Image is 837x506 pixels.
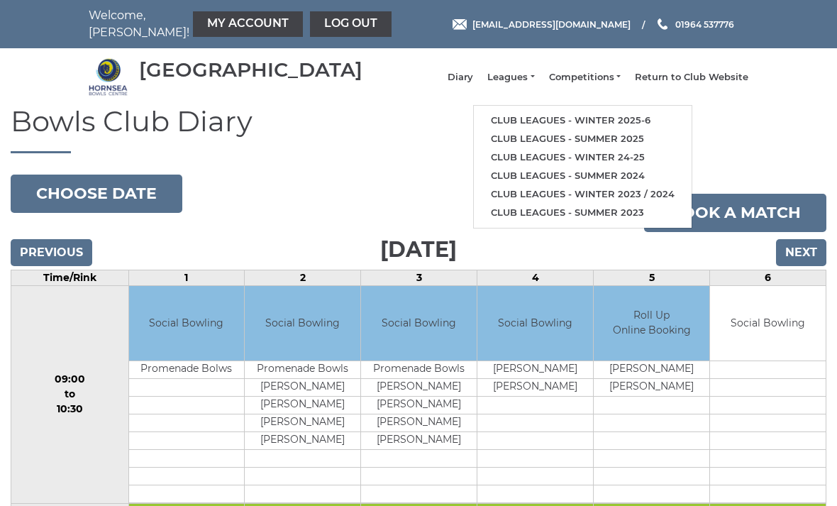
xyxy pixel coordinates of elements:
td: [PERSON_NAME] [361,378,477,396]
img: Hornsea Bowls Centre [89,57,128,97]
a: Leagues [487,71,534,84]
td: 5 [594,270,710,286]
td: [PERSON_NAME] [477,361,593,378]
td: 6 [710,270,826,286]
ul: Leagues [473,105,692,228]
td: [PERSON_NAME] [361,396,477,414]
a: Club leagues - Summer 2025 [474,130,692,148]
a: Competitions [549,71,621,84]
span: 01964 537776 [675,18,734,29]
img: Phone us [658,18,667,30]
td: 4 [477,270,594,286]
td: Social Bowling [477,286,593,361]
td: 09:00 to 10:30 [11,286,129,504]
td: Time/Rink [11,270,129,286]
td: Promenade Bolws [129,361,245,378]
a: Club leagues - Winter 2025-6 [474,111,692,130]
td: [PERSON_NAME] [361,414,477,431]
input: Next [776,239,826,266]
a: My Account [193,11,303,37]
a: Club leagues - Summer 2023 [474,204,692,222]
td: Social Bowling [361,286,477,361]
a: Email [EMAIL_ADDRESS][DOMAIN_NAME] [453,18,631,31]
td: [PERSON_NAME] [594,378,709,396]
nav: Welcome, [PERSON_NAME]! [89,7,351,41]
a: Club leagues - Summer 2024 [474,167,692,185]
td: Promenade Bowls [361,361,477,378]
td: 3 [361,270,477,286]
h1: Bowls Club Diary [11,106,826,153]
a: Book a match [644,194,826,232]
td: Social Bowling [710,286,826,361]
td: [PERSON_NAME] [245,414,360,431]
td: [PERSON_NAME] [245,396,360,414]
td: [PERSON_NAME] [594,361,709,378]
td: Promenade Bowls [245,361,360,378]
button: Choose date [11,175,182,213]
a: Club leagues - Winter 2023 / 2024 [474,185,692,204]
td: Social Bowling [245,286,360,361]
td: [PERSON_NAME] [361,431,477,449]
a: Return to Club Website [635,71,748,84]
input: Previous [11,239,92,266]
a: Diary [448,71,473,84]
div: [GEOGRAPHIC_DATA] [139,59,362,81]
a: Phone us 01964 537776 [655,18,734,31]
span: [EMAIL_ADDRESS][DOMAIN_NAME] [472,18,631,29]
td: 2 [245,270,361,286]
td: Social Bowling [129,286,245,361]
td: [PERSON_NAME] [477,378,593,396]
td: Roll Up Online Booking [594,286,709,361]
td: [PERSON_NAME] [245,378,360,396]
img: Email [453,19,467,30]
a: Club leagues - Winter 24-25 [474,148,692,167]
a: Log out [310,11,392,37]
td: 1 [128,270,245,286]
td: [PERSON_NAME] [245,431,360,449]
